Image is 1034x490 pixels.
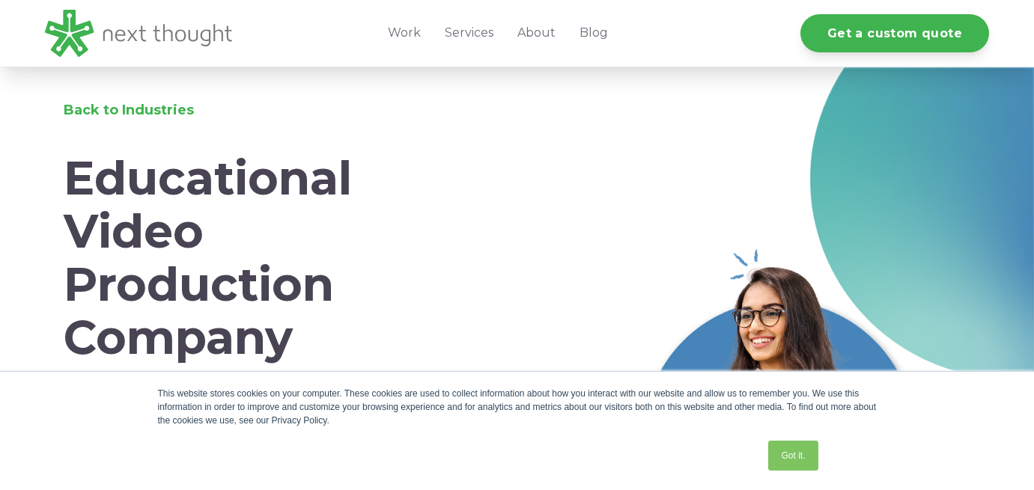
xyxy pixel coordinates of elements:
[158,387,877,427] div: This website stores cookies on your computer. These cookies are used to collect information about...
[768,441,818,471] a: Got it.
[800,14,989,52] a: Get a custom quote
[45,10,232,57] img: LG - NextThought Logo
[64,102,194,118] a: Back to Industries
[64,152,486,365] h1: Educational Video Production Company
